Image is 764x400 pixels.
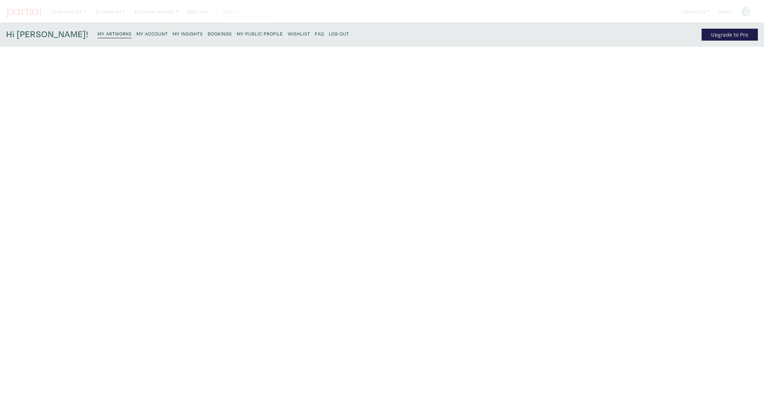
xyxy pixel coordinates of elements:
small: My Insights [173,30,203,37]
small: My Artworks [98,30,132,37]
input: Search [222,7,273,16]
small: Wishlist [288,30,310,37]
a: Bookings [208,29,232,38]
a: Log Out [329,29,349,38]
a: My Insights [173,29,203,38]
a: Browse All [92,4,129,18]
small: My Account [136,30,168,37]
a: My Artworks [98,29,132,38]
small: My Public Profile [237,30,283,37]
small: FAQ [315,30,324,37]
h4: Hi [PERSON_NAME]! [6,29,88,41]
a: My Account [136,29,168,38]
a: FAQ [315,29,324,38]
a: Inbox [716,4,735,18]
a: About Us [680,4,713,18]
a: Wishlist [288,29,310,38]
small: Log Out [329,30,349,37]
a: Upgrade to Pro [702,29,758,41]
a: Rent Art [185,4,211,18]
small: Bookings [208,30,232,37]
a: Discover Artists [132,4,181,18]
a: Featured Art [48,4,89,18]
a: My Public Profile [237,29,283,38]
img: phpThumb.php [741,6,752,16]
